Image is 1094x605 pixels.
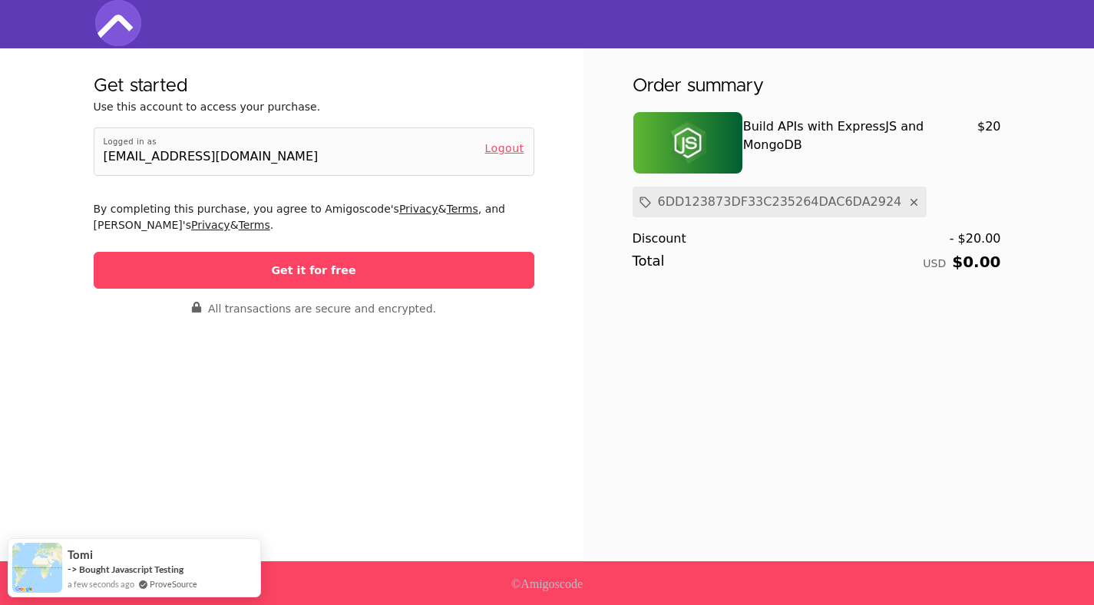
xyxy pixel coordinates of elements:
[633,73,764,99] h4: Order summary
[633,112,742,174] img: Product Logo
[923,257,946,269] span: USD
[208,302,436,315] span: All transactions are secure and encrypted.
[633,254,924,269] div: Total
[950,230,1001,248] div: - $20.00
[923,254,1000,269] div: $0.00
[743,117,965,154] div: Build APIs with ExpressJS and MongoDB
[652,193,908,211] span: 6DD123873DF33C235264DAC6DA2924
[399,203,438,215] a: Amigoscode privacy policy
[191,219,230,231] a: Teachable's privacy policy
[94,252,534,289] button: Get it for free
[150,577,197,590] a: ProveSource
[94,73,187,99] h4: Get started
[68,577,134,590] span: a few seconds ago
[94,201,534,233] span: By completing this purchase, you agree to Amigoscode's & , and [PERSON_NAME]'s & .
[68,563,78,575] span: ->
[104,147,319,166] div: [EMAIL_ADDRESS][DOMAIN_NAME]
[12,543,62,593] img: provesource social proof notification image
[94,99,508,115] div: Use this account to access your purchase.
[447,203,478,215] a: Amigoscode terms of use
[104,137,473,147] div: Logged in as
[485,137,524,157] button: Logout
[239,219,270,231] a: Teachable's terms of use
[79,564,183,575] a: Bought Javascript Testing
[68,548,93,561] span: Tomi
[965,111,1001,174] div: $20
[633,230,950,248] div: Discount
